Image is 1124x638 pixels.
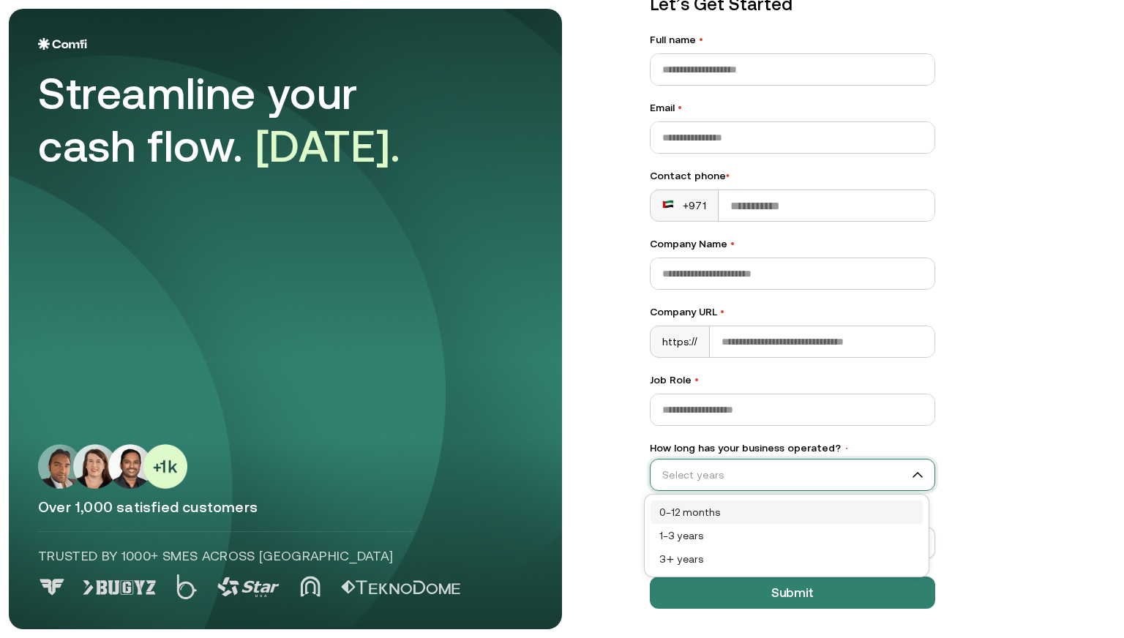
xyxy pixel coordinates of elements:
[650,236,935,252] label: Company Name
[651,524,923,547] div: 1–3 years
[651,326,710,357] div: https://
[176,574,197,599] img: Logo 2
[38,498,533,517] p: Over 1,000 satisfied customers
[38,579,66,596] img: Logo 0
[650,440,935,456] label: How long has your business operated?
[650,304,935,320] label: Company URL
[650,100,935,116] label: Email
[650,168,935,184] div: Contact phone
[651,547,923,571] div: 3+ years
[650,32,935,48] label: Full name
[730,238,735,249] span: •
[659,504,914,520] div: 0–12 months
[662,198,706,213] div: +971
[83,580,156,595] img: Logo 1
[844,443,850,454] span: •
[651,500,923,524] div: 0–12 months
[659,551,914,567] div: 3+ years
[300,576,321,597] img: Logo 4
[38,547,414,566] p: Trusted by 1000+ SMEs across [GEOGRAPHIC_DATA]
[217,577,280,597] img: Logo 3
[650,372,935,388] label: Job Role
[38,38,87,50] img: Logo
[255,121,401,171] span: [DATE].
[720,306,724,318] span: •
[38,67,448,173] div: Streamline your cash flow.
[678,102,682,113] span: •
[341,580,460,595] img: Logo 5
[694,374,699,386] span: •
[699,34,703,45] span: •
[650,577,935,609] button: Submit
[726,170,730,181] span: •
[659,528,914,544] div: 1–3 years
